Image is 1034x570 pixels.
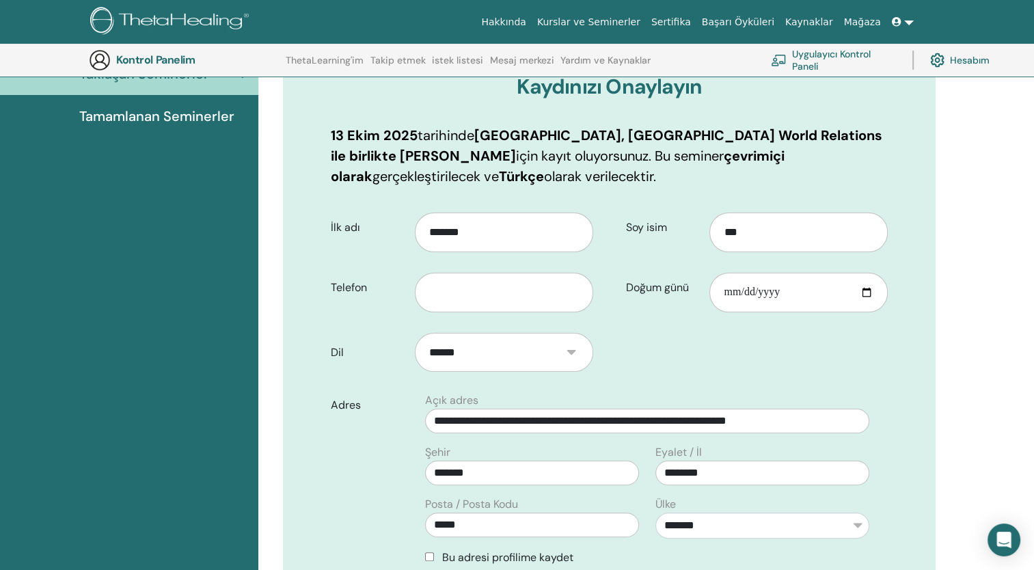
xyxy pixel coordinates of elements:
img: generic-user-icon.jpg [89,49,111,71]
img: chalkboard-teacher.svg [771,54,787,66]
img: cog.svg [930,50,944,70]
div: Intercom Messenger'ı açın [988,524,1020,556]
b: [GEOGRAPHIC_DATA], [GEOGRAPHIC_DATA] [474,126,775,144]
label: Adres [321,392,417,418]
label: Dil [321,340,415,366]
a: Yardım ve Kaynaklar [560,55,651,77]
span: Tamamlanan Seminerler [79,106,234,126]
a: ThetaLearning'im [286,55,364,77]
b: World Relations ile birlikte [PERSON_NAME] [331,126,882,165]
a: Hakkında [476,10,532,35]
a: istek listesi [432,55,483,77]
a: Başarı Öyküleri [696,10,780,35]
a: Hesabım [930,45,990,75]
b: çevrimiçi olarak [331,147,785,185]
a: Uygulayıcı Kontrol Paneli [771,45,896,75]
h3: Kontrol Panelim [116,53,253,66]
font: Hesabım [950,54,990,66]
a: Kurslar ve Seminerler [532,10,646,35]
p: tarihinde için kayıt oluyorsunuz. Bu seminer gerçekleştirilecek ve olarak verilecektir. [331,125,888,187]
img: logo.png [90,7,254,38]
a: Mağaza [838,10,886,35]
a: Mesaj merkezi [490,55,554,77]
label: Ülke [655,496,676,513]
label: Telefon [321,275,415,301]
a: Takip etmek [370,55,426,77]
label: Soy isim [616,215,710,241]
h3: Kaydınızı Onaylayın [331,74,888,99]
b: 13 Ekim 2025 [331,126,418,144]
label: Eyalet / İl [655,444,702,461]
a: Sertifika [646,10,696,35]
label: İlk adı [321,215,415,241]
a: Kaynaklar [780,10,839,35]
label: Şehir [425,444,450,461]
label: Açık adres [425,392,478,409]
label: Posta / Posta Kodu [425,496,518,513]
font: Uygulayıcı Kontrol Paneli [792,48,896,72]
span: Bu adresi profilime kaydet [442,550,573,565]
b: Türkçe [499,167,544,185]
label: Doğum günü [616,275,710,301]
